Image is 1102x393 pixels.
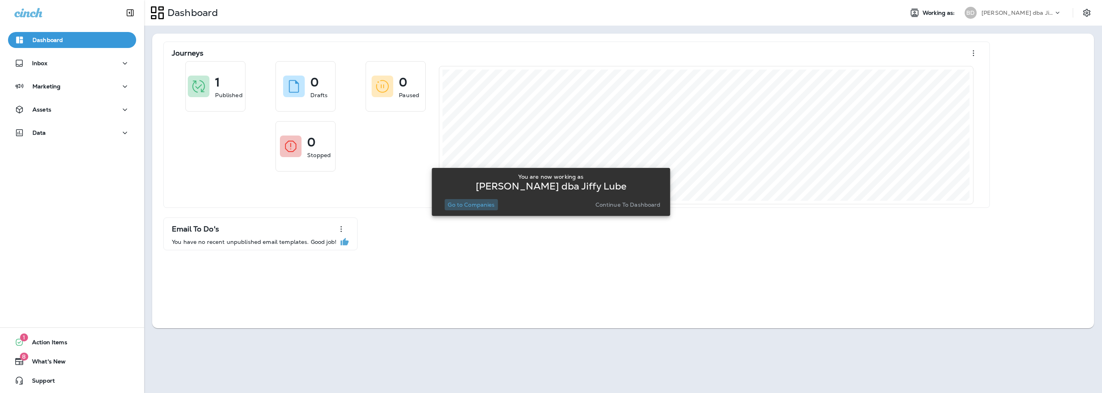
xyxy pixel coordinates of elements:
[8,32,136,48] button: Dashboard
[24,377,55,387] span: Support
[172,49,203,57] p: Journeys
[8,334,136,350] button: 1Action Items
[20,353,28,361] span: 8
[119,5,141,21] button: Collapse Sidebar
[32,130,46,136] p: Data
[8,55,136,71] button: Inbox
[592,199,664,210] button: Continue to Dashboard
[518,174,583,180] p: You are now working as
[8,353,136,369] button: 8What's New
[32,83,60,90] p: Marketing
[307,138,316,146] p: 0
[215,78,220,86] p: 1
[965,7,977,19] div: BD
[8,102,136,118] button: Assets
[24,358,66,368] span: What's New
[32,60,47,66] p: Inbox
[8,125,136,141] button: Data
[448,201,495,208] p: Go to Companies
[923,10,957,16] span: Working as:
[399,91,419,99] p: Paused
[310,91,328,99] p: Drafts
[310,78,319,86] p: 0
[20,333,28,341] span: 1
[476,183,627,190] p: [PERSON_NAME] dba Jiffy Lube
[444,199,498,210] button: Go to Companies
[172,239,336,245] p: You have no recent unpublished email templates. Good job!
[595,201,661,208] p: Continue to Dashboard
[164,7,218,19] p: Dashboard
[307,151,331,159] p: Stopped
[172,225,219,233] p: Email To Do's
[215,91,242,99] p: Published
[399,78,407,86] p: 0
[8,373,136,389] button: Support
[981,10,1054,16] p: [PERSON_NAME] dba Jiffy Lube
[32,37,63,43] p: Dashboard
[32,106,51,113] p: Assets
[1080,6,1094,20] button: Settings
[24,339,67,349] span: Action Items
[8,78,136,94] button: Marketing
